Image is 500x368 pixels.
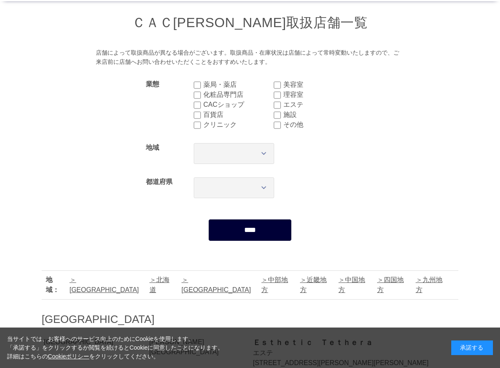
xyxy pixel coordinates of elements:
label: 薬局・薬店 [203,80,274,90]
a: 中部地方 [261,276,288,293]
a: 中国地方 [338,276,365,293]
label: クリニック [203,120,274,130]
h1: ＣＡＣ[PERSON_NAME]取扱店舗一覧 [42,14,458,32]
label: その他 [283,120,354,130]
a: 四国地方 [377,276,404,293]
label: 施設 [283,110,354,120]
label: 地域 [146,144,159,151]
a: 北海道 [150,276,170,293]
label: 業態 [146,81,159,88]
label: 化粧品専門店 [203,90,274,100]
div: 地域： [46,275,65,295]
a: [GEOGRAPHIC_DATA] [182,276,251,293]
label: 美容室 [283,80,354,90]
div: 承諾する [451,340,493,355]
a: 近畿地方 [300,276,327,293]
label: 百貨店 [203,110,274,120]
a: Cookieポリシー [48,353,90,360]
label: エステ [283,100,354,110]
label: 都道府県 [146,178,172,185]
div: 店舗によって取扱商品が異なる場合がございます。取扱商品・在庫状況は店舗によって常時変動いたしますので、ご来店前に店舗へお問い合わせいただくことをおすすめいたします。 [96,48,405,66]
label: CACショップ [203,100,274,110]
a: [GEOGRAPHIC_DATA] [70,276,139,293]
a: 九州地方 [416,276,442,293]
h2: [GEOGRAPHIC_DATA] [42,312,458,327]
div: 当サイトでは、お客様へのサービス向上のためにCookieを使用します。 「承諾する」をクリックするか閲覧を続けるとCookieに同意したことになります。 詳細はこちらの をクリックしてください。 [7,335,224,361]
label: 理容室 [283,90,354,100]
